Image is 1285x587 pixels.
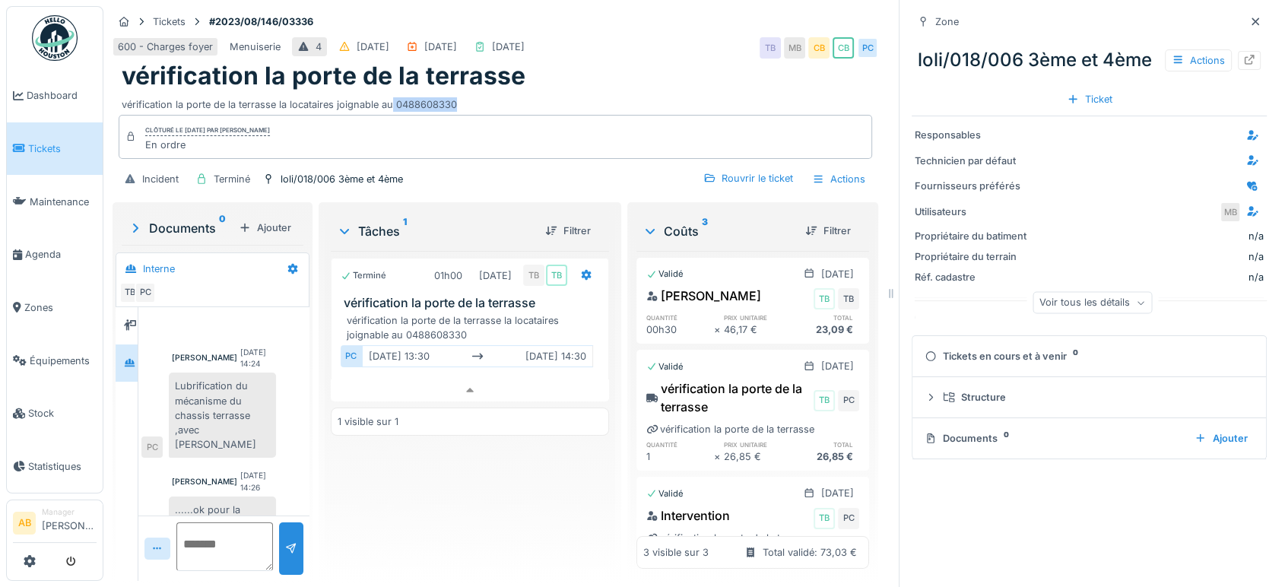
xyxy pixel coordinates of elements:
[28,406,97,420] span: Stock
[919,424,1260,452] summary: Documents0Ajouter
[646,487,684,500] div: Validé
[792,322,859,337] div: 23,09 €
[814,390,835,411] div: TB
[169,373,275,458] div: Lubrification du mécanisme du chassis terrasse ,avec [PERSON_NAME]
[24,300,97,315] span: Zones
[1035,249,1264,264] div: n/a
[857,37,878,59] div: PC
[1249,229,1264,243] div: n/a
[128,219,233,237] div: Documents
[219,219,226,237] sup: 0
[28,459,97,474] span: Statistiques
[919,342,1260,370] summary: Tickets en cours et à venir0
[821,267,854,281] div: [DATE]
[915,270,1029,284] div: Réf. cadastre
[153,14,186,29] div: Tickets
[316,40,322,54] div: 4
[338,414,398,429] div: 1 visible sur 1
[357,40,389,54] div: [DATE]
[240,470,275,493] div: [DATE] 14:26
[915,128,1029,142] div: Responsables
[1188,428,1254,449] div: Ajouter
[724,313,792,322] h6: prix unitaire
[145,138,270,152] div: En ordre
[821,486,854,500] div: [DATE]
[42,506,97,539] li: [PERSON_NAME]
[724,322,792,337] div: 46,17 €
[27,88,97,103] span: Dashboard
[122,91,869,112] div: vérification la porte de la terrasse la locataires joignable au 0488608330
[7,69,103,122] a: Dashboard
[814,288,835,309] div: TB
[30,354,97,368] span: Équipements
[479,268,512,283] div: [DATE]
[915,179,1029,193] div: Fournisseurs préférés
[646,313,714,322] h6: quantité
[915,154,1029,168] div: Technicien par défaut
[13,512,36,535] li: AB
[145,125,270,136] div: Clôturé le [DATE] par [PERSON_NAME]
[642,222,793,240] div: Coûts
[838,288,859,309] div: TB
[119,282,141,303] div: TB
[25,247,97,262] span: Agenda
[539,221,597,241] div: Filtrer
[838,508,859,529] div: PC
[492,40,525,54] div: [DATE]
[143,262,175,276] div: Interne
[915,205,1029,219] div: Utilisateurs
[32,15,78,61] img: Badge_color-CXgf-gQk.svg
[7,334,103,387] a: Équipements
[646,379,811,416] div: vérification la porte de la terrasse
[362,345,593,367] div: [DATE] 13:30 [DATE] 14:30
[915,229,1029,243] div: Propriétaire du batiment
[808,37,830,59] div: CB
[281,172,403,186] div: loli/018/006 3ème et 4ème
[646,360,684,373] div: Validé
[424,40,457,54] div: [DATE]
[821,359,854,373] div: [DATE]
[347,313,599,342] div: vérification la porte de la terrasse la locataires joignable au 0488608330
[724,449,792,464] div: 26,85 €
[838,390,859,411] div: PC
[1061,89,1118,109] div: Ticket
[943,390,1248,405] div: Structure
[337,222,533,240] div: Tâches
[344,296,602,310] h3: vérification la porte de la terrasse
[919,383,1260,411] summary: Structure
[42,506,97,518] div: Manager
[141,436,163,458] div: PC
[646,268,684,281] div: Validé
[169,497,275,538] div: ......ok pour la valitation......
[434,268,462,283] div: 01h00
[1035,270,1264,284] div: n/a
[230,40,281,54] div: Menuiserie
[142,172,179,186] div: Incident
[814,508,835,529] div: TB
[646,322,714,337] div: 00h30
[697,168,799,189] div: Rouvrir le ticket
[341,345,362,367] div: PC
[1033,292,1152,314] div: Voir tous les détails
[233,217,297,238] div: Ajouter
[925,431,1182,446] div: Documents
[118,40,213,54] div: 600 - Charges foyer
[805,168,872,190] div: Actions
[763,545,857,560] div: Total validé: 73,03 €
[915,249,1029,264] div: Propriétaire du terrain
[214,172,250,186] div: Terminé
[7,281,103,335] a: Zones
[1220,201,1241,223] div: MB
[935,14,959,29] div: Zone
[7,122,103,176] a: Tickets
[643,545,709,560] div: 3 visible sur 3
[714,322,724,337] div: ×
[7,440,103,493] a: Statistiques
[135,282,156,303] div: PC
[172,352,237,363] div: [PERSON_NAME]
[240,347,275,370] div: [DATE] 14:24
[28,141,97,156] span: Tickets
[714,449,724,464] div: ×
[792,449,859,464] div: 26,85 €
[792,313,859,322] h6: total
